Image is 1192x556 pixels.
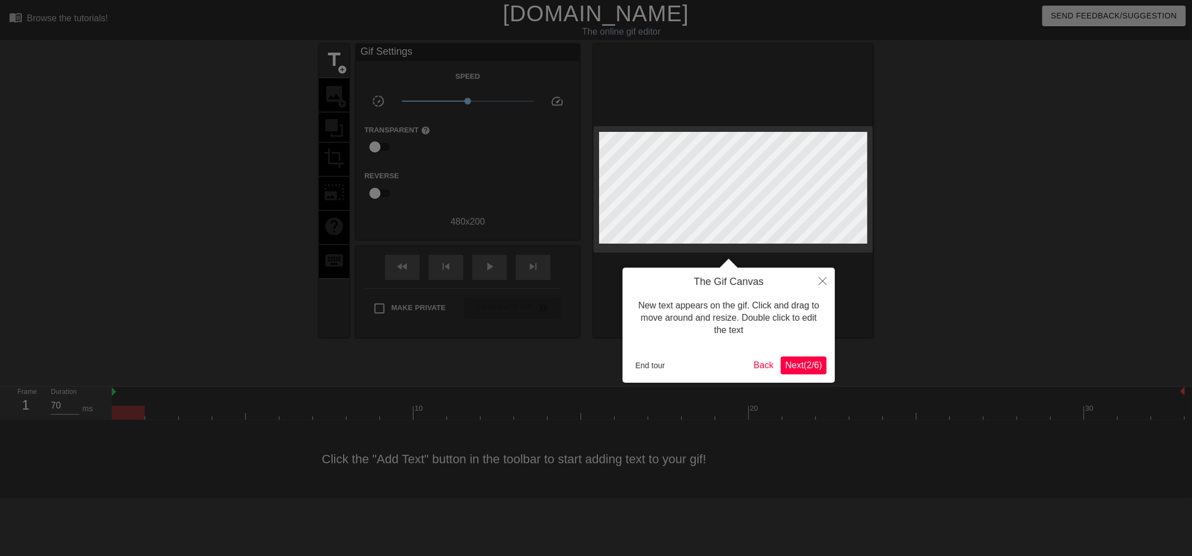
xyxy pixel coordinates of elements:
[781,357,827,374] button: Next
[631,276,827,288] h4: The Gif Canvas
[785,360,822,370] span: Next ( 2 / 6 )
[749,357,778,374] button: Back
[631,357,669,374] button: End tour
[810,268,835,293] button: Close
[631,288,827,348] div: New text appears on the gif. Click and drag to move around and resize. Double click to edit the text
